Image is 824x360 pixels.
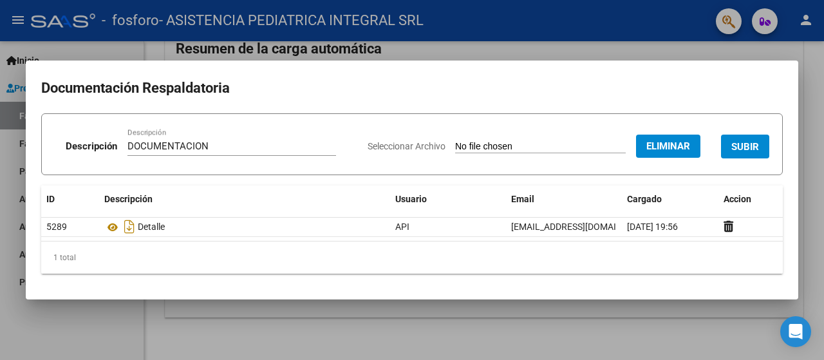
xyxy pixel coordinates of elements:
span: Email [511,194,534,204]
span: [DATE] 19:56 [627,222,678,232]
div: Detalle [104,216,385,237]
datatable-header-cell: ID [41,185,99,213]
span: 5289 [46,222,67,232]
i: Descargar documento [121,216,138,237]
datatable-header-cell: Accion [718,185,783,213]
button: Eliminar [636,135,700,158]
span: [EMAIL_ADDRESS][DOMAIN_NAME] [511,222,654,232]
span: Usuario [395,194,427,204]
p: Descripción [66,139,117,154]
button: SUBIR [721,135,769,158]
datatable-header-cell: Descripción [99,185,390,213]
span: Seleccionar Archivo [368,141,445,151]
span: API [395,222,409,232]
span: Eliminar [646,140,690,152]
span: SUBIR [731,141,759,153]
span: Accion [724,194,751,204]
span: Cargado [627,194,662,204]
span: ID [46,194,55,204]
h2: Documentación Respaldatoria [41,76,783,100]
div: 1 total [41,242,783,274]
div: Open Intercom Messenger [780,316,811,347]
datatable-header-cell: Usuario [390,185,506,213]
datatable-header-cell: Email [506,185,622,213]
span: Descripción [104,194,153,204]
datatable-header-cell: Cargado [622,185,718,213]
